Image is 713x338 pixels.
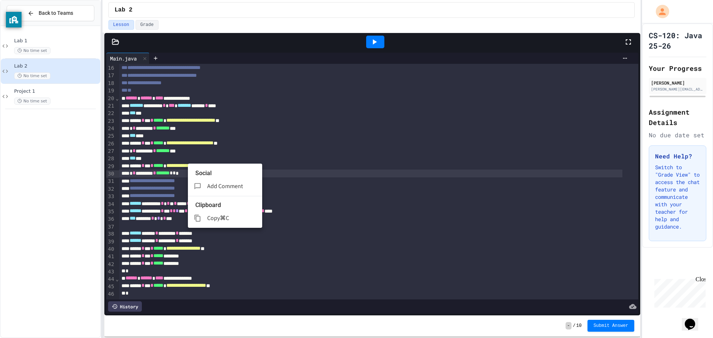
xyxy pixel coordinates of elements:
span: Fold line [115,95,119,101]
div: No due date set [649,131,706,140]
span: Copy [207,214,220,222]
div: 25 [106,132,115,140]
li: Social [195,167,262,179]
span: - [566,322,571,329]
div: 43 [106,268,115,276]
div: 18 [106,80,115,87]
span: Lab 1 [14,38,99,44]
span: No time set [14,98,51,105]
span: Back to Teams [39,9,73,17]
li: Clipboard [195,199,262,211]
span: Project 1 [14,88,99,95]
div: 28 [106,155,115,163]
span: / [573,323,576,329]
div: [PERSON_NAME][EMAIL_ADDRESS][PERSON_NAME][DOMAIN_NAME] [651,86,704,92]
span: Fold line [115,276,119,282]
button: privacy banner [6,12,22,27]
div: 44 [106,276,115,283]
div: History [108,301,142,312]
div: Chat with us now!Close [3,3,51,47]
div: 33 [106,193,115,200]
div: 27 [106,148,115,155]
div: 40 [106,246,115,253]
div: 32 [106,186,115,193]
div: 29 [106,163,115,170]
div: 30 [106,170,115,178]
div: 39 [106,238,115,246]
div: 37 [106,223,115,231]
div: 21 [106,102,115,110]
div: 22 [106,110,115,117]
div: 42 [106,261,115,268]
h2: Assignment Details [649,107,706,128]
div: 41 [106,253,115,260]
div: 26 [106,140,115,148]
div: 20 [106,95,115,102]
span: 10 [576,323,582,329]
div: 45 [106,283,115,291]
div: My Account [648,3,671,20]
span: No time set [14,72,51,79]
div: [PERSON_NAME] [651,79,704,86]
span: Lab 2 [14,63,99,69]
div: 38 [106,230,115,238]
div: 46 [106,291,115,298]
div: 35 [106,208,115,216]
iframe: chat widget [651,276,706,308]
iframe: chat widget [682,308,706,331]
div: 19 [106,87,115,95]
p: ⌘C [220,214,229,223]
div: 24 [106,125,115,132]
span: Submit Answer [593,323,628,329]
p: Switch to "Grade View" to access the chat feature and communicate with your teacher for help and ... [655,164,700,230]
span: Add Comment [207,182,243,190]
h2: Your Progress [649,63,706,73]
div: 34 [106,201,115,208]
div: 23 [106,118,115,125]
div: Main.java [106,55,140,62]
div: 16 [106,65,115,72]
span: Lab 2 [115,6,133,14]
button: Lesson [108,20,134,30]
div: 31 [106,178,115,185]
button: Grade [136,20,159,30]
div: 36 [106,216,115,223]
div: 17 [106,72,115,79]
span: No time set [14,47,51,54]
h3: Need Help? [655,152,700,161]
h1: CS-120: Java 25-26 [649,30,706,51]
